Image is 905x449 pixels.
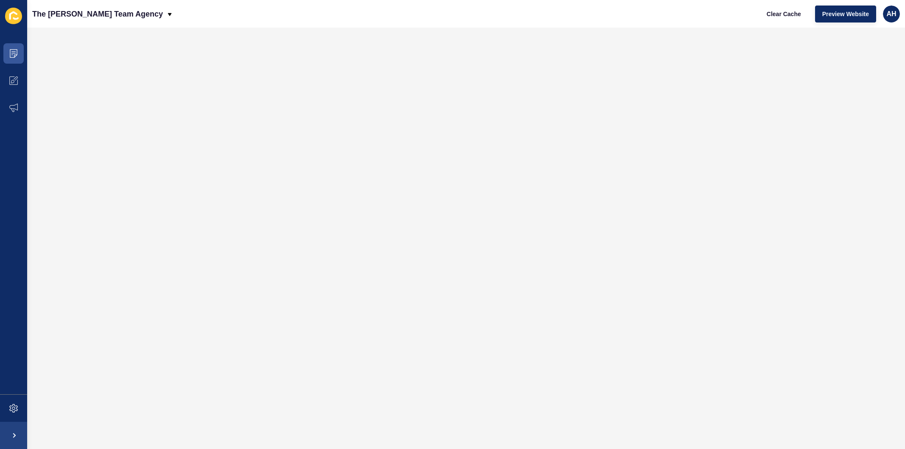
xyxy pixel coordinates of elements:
p: The [PERSON_NAME] Team Agency [32,3,163,25]
span: Clear Cache [767,10,801,18]
span: AH [886,10,896,18]
button: Preview Website [815,6,876,22]
button: Clear Cache [759,6,808,22]
span: Preview Website [822,10,869,18]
